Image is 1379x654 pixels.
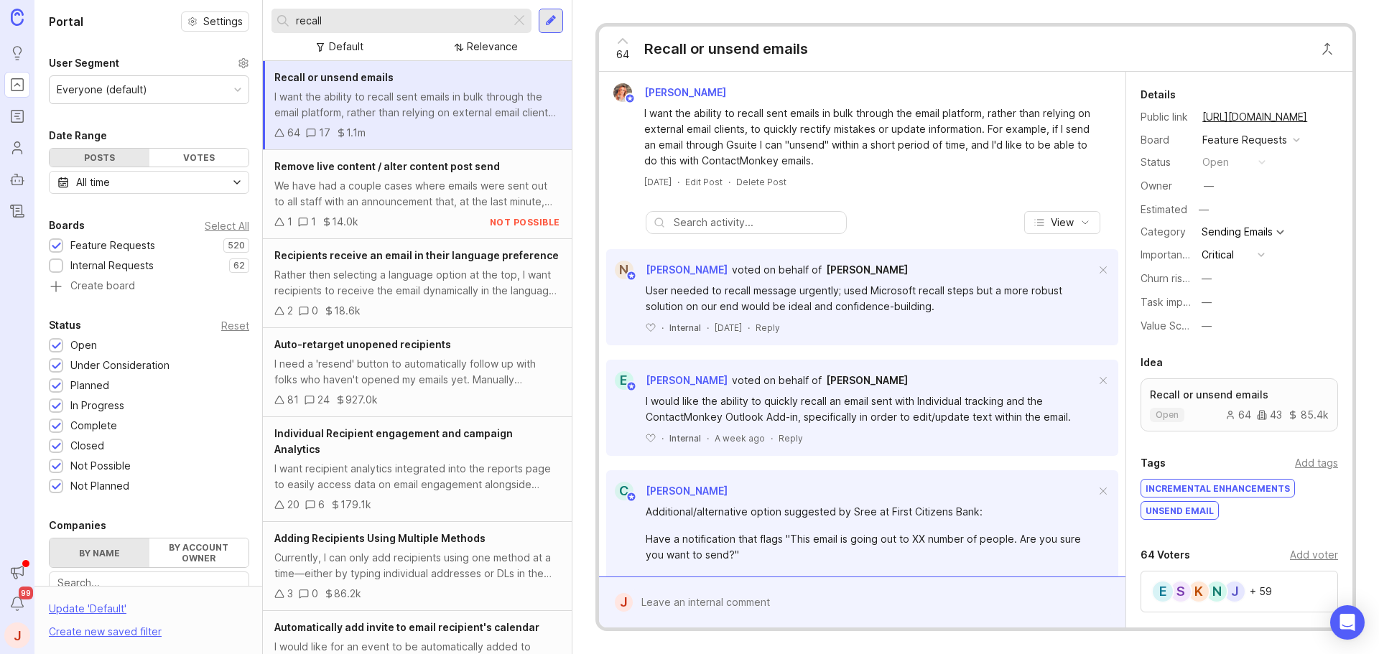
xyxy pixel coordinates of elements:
div: Votes [149,149,249,167]
div: Internal [669,322,701,334]
div: Their team accidentally sent to 22,000 people and didn't have a way to cancel the send or recall. [646,574,1095,606]
div: Public link [1141,109,1191,125]
div: 2 [287,303,293,319]
span: [PERSON_NAME] [644,86,726,98]
div: 14.0k [332,214,358,230]
div: N [1205,580,1228,603]
div: E [615,371,633,390]
span: A week ago [715,432,765,444]
div: Estimated [1141,205,1187,215]
div: voted on behalf of [732,373,822,388]
span: Remove live content / alter content post send [274,160,500,172]
div: — [1194,200,1213,219]
div: In Progress [70,398,124,414]
svg: toggle icon [226,177,249,188]
div: Status [49,317,81,334]
div: Select All [205,222,249,230]
div: J [615,593,633,612]
div: 1 [287,214,292,230]
a: Recall or unsend emailsopen644385.4k [1141,378,1338,431]
div: Rather then selecting a language option at the top, I want recipients to receive the email dynami... [274,267,560,299]
a: Recall or unsend emailsI want the ability to recall sent emails in bulk through the email platfor... [263,61,572,150]
div: 179.1k [340,497,371,513]
div: · [661,322,664,334]
a: E[PERSON_NAME] [606,371,728,390]
label: Importance [1141,248,1194,261]
label: Task impact [1141,296,1198,308]
h1: Portal [49,13,83,30]
p: 520 [228,240,245,251]
div: J [1223,580,1246,603]
div: 17 [319,125,330,141]
div: Boards [49,217,85,234]
div: Open [70,337,97,353]
div: 64 [287,125,300,141]
div: Add tags [1295,455,1338,471]
div: · [707,322,709,334]
div: · [677,176,679,188]
div: User Segment [49,55,119,72]
div: Not Possible [70,458,131,474]
span: Automatically add invite to email recipient's calendar [274,621,539,633]
a: Recipients receive an email in their language preferenceRather then selecting a language option a... [263,239,572,328]
div: I want the ability to recall sent emails in bulk through the email platform, rather than relying ... [274,89,560,121]
div: Status [1141,154,1191,170]
div: User needed to recall message urgently; used Microsoft recall steps but a more robust solution on... [646,283,1095,314]
a: [PERSON_NAME] [826,262,908,278]
div: Incremental Enhancements [1141,480,1294,497]
span: [PERSON_NAME] [826,263,908,276]
img: Canny Home [11,9,24,25]
div: 927.0k [345,392,378,408]
div: Sending Emails [1202,227,1273,237]
div: Everyone (default) [57,82,147,98]
span: Settings [203,14,243,29]
div: — [1204,178,1214,194]
div: E [1151,580,1174,603]
div: Date Range [49,127,107,144]
div: + 59 [1250,587,1272,597]
span: [PERSON_NAME] [646,263,728,276]
img: member badge [626,381,636,392]
div: Internal [669,432,701,444]
img: Bronwen W [609,83,637,102]
a: [PERSON_NAME] [826,373,908,388]
a: Settings [181,11,249,32]
p: 62 [233,260,245,271]
div: I want recipient analytics integrated into the reports page to easily access data on email engage... [274,461,560,492]
div: · [728,176,730,188]
span: 99 [19,587,33,599]
div: 18.6k [334,303,361,319]
label: Churn risk? [1141,272,1194,284]
div: Not Planned [70,478,129,494]
div: Internal Requests [70,258,154,274]
div: Reply [779,432,803,444]
div: S [1169,580,1192,603]
div: J [4,622,30,648]
div: open [1202,154,1229,170]
div: Relevance [467,39,518,55]
a: Adding Recipients Using Multiple MethodsCurrently, I can only add recipients using one method at ... [263,522,572,611]
button: Notifications [4,591,30,617]
div: Feature Requests [70,238,155,253]
div: 86.2k [334,586,361,602]
div: Create new saved filter [49,624,162,640]
span: Recipients receive an email in their language preference [274,249,559,261]
a: Individual Recipient engagement and campaign AnalyticsI want recipient analytics integrated into ... [263,417,572,522]
div: voted on behalf of [732,262,822,278]
span: [DATE] [715,322,742,334]
div: 3 [287,586,293,602]
div: Feature Requests [1202,132,1287,148]
div: I want the ability to recall sent emails in bulk through the email platform, rather than relying ... [644,106,1097,169]
div: I need a 'resend' button to automatically follow up with folks who haven't opened my emails yet. ... [274,356,560,388]
span: [PERSON_NAME] [826,374,908,386]
a: Autopilot [4,167,30,192]
div: C [615,482,633,500]
div: 1.1m [346,125,366,141]
div: Planned [70,378,109,393]
input: Search activity... [674,215,839,230]
div: Additional/alternative option suggested by Sree at First Citizens Bank: [646,504,1095,520]
img: member badge [624,93,635,104]
div: 85.4k [1288,410,1329,420]
a: Users [4,135,30,161]
div: We have had a couple cases where emails were sent out to all staff with an announcement that, at ... [274,178,560,210]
